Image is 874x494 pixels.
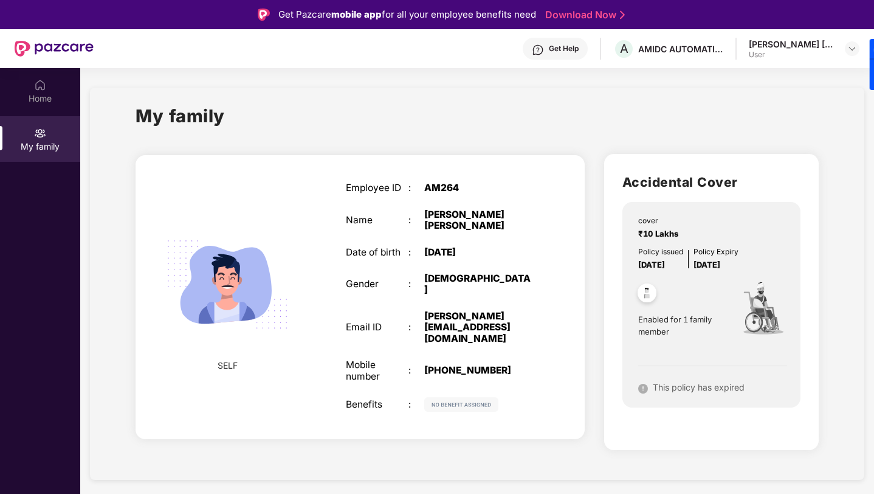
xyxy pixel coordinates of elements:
[620,41,628,56] span: A
[693,246,738,258] div: Policy Expiry
[408,247,424,258] div: :
[408,279,424,290] div: :
[638,229,683,238] span: ₹10 Lakhs
[693,260,720,270] span: [DATE]
[632,280,662,310] img: svg+xml;base64,PHN2ZyB4bWxucz0iaHR0cDovL3d3dy53My5vcmcvMjAwMC9zdmciIHdpZHRoPSI0OC45NDMiIGhlaWdodD...
[424,273,534,296] div: [DEMOGRAPHIC_DATA]
[15,41,94,57] img: New Pazcare Logo
[346,247,408,258] div: Date of birth
[218,359,238,372] span: SELF
[408,399,424,410] div: :
[749,38,834,50] div: [PERSON_NAME] [PERSON_NAME]
[725,271,799,351] img: icon
[749,50,834,60] div: User
[424,183,534,193] div: AM264
[638,260,665,270] span: [DATE]
[424,311,534,344] div: [PERSON_NAME][EMAIL_ADDRESS][DOMAIN_NAME]
[153,210,302,360] img: svg+xml;base64,PHN2ZyB4bWxucz0iaHR0cDovL3d3dy53My5vcmcvMjAwMC9zdmciIHdpZHRoPSIyMjQiIGhlaWdodD0iMT...
[532,44,544,56] img: svg+xml;base64,PHN2ZyBpZD0iSGVscC0zMngzMiIgeG1sbnM9Imh0dHA6Ly93d3cudzMub3JnLzIwMDAvc3ZnIiB3aWR0aD...
[622,172,800,192] h2: Accidental Cover
[408,365,424,376] div: :
[346,360,408,382] div: Mobile number
[346,322,408,333] div: Email ID
[408,322,424,333] div: :
[258,9,270,21] img: Logo
[346,279,408,290] div: Gender
[408,215,424,226] div: :
[424,365,534,376] div: [PHONE_NUMBER]
[620,9,625,21] img: Stroke
[331,9,382,20] strong: mobile app
[638,43,723,55] div: AMIDC AUTOMATION TECHNOLOGIES PRIVATE LIMITED
[34,79,46,91] img: svg+xml;base64,PHN2ZyBpZD0iSG9tZSIgeG1sbnM9Imh0dHA6Ly93d3cudzMub3JnLzIwMDAvc3ZnIiB3aWR0aD0iMjAiIG...
[424,209,534,232] div: [PERSON_NAME] [PERSON_NAME]
[346,399,408,410] div: Benefits
[136,102,225,130] h1: My family
[424,247,534,258] div: [DATE]
[638,246,683,258] div: Policy issued
[346,215,408,226] div: Name
[545,9,621,21] a: Download Now
[346,183,408,193] div: Employee ID
[653,382,745,392] span: This policy has expired
[847,44,857,54] img: svg+xml;base64,PHN2ZyBpZD0iRHJvcGRvd24tMzJ4MzIiIHhtbG5zPSJodHRwOi8vd3d3LnczLm9yZy8yMDAwL3N2ZyIgd2...
[638,313,725,338] span: Enabled for 1 family member
[424,397,498,412] img: svg+xml;base64,PHN2ZyB4bWxucz0iaHR0cDovL3d3dy53My5vcmcvMjAwMC9zdmciIHdpZHRoPSIxMjIiIGhlaWdodD0iMj...
[638,215,683,227] div: cover
[408,183,424,193] div: :
[278,7,536,22] div: Get Pazcare for all your employee benefits need
[549,44,579,54] div: Get Help
[638,384,648,394] img: svg+xml;base64,PHN2ZyB4bWxucz0iaHR0cDovL3d3dy53My5vcmcvMjAwMC9zdmciIHdpZHRoPSIxNiIgaGVpZ2h0PSIxNi...
[34,127,46,139] img: svg+xml;base64,PHN2ZyB3aWR0aD0iMjAiIGhlaWdodD0iMjAiIHZpZXdCb3g9IjAgMCAyMCAyMCIgZmlsbD0ibm9uZSIgeG...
